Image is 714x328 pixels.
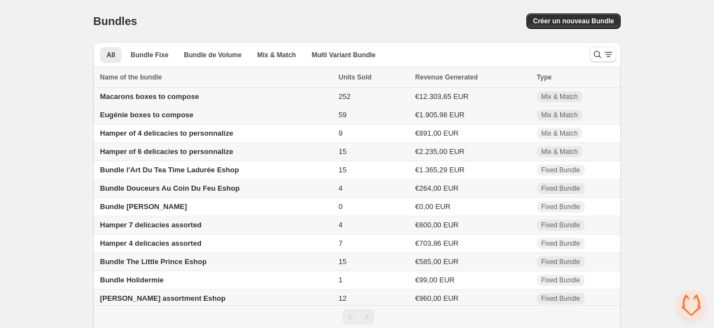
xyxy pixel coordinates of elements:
span: €1.365,29 EUR [415,166,465,174]
span: 12 [339,294,346,302]
span: [PERSON_NAME] assortment Eshop [100,294,225,302]
span: Bundle Douceurs Au Coin Du Feu Eshop [100,184,240,192]
span: 7 [339,239,343,247]
button: Créer un nouveau Bundle [526,13,621,29]
span: Hamper 4 delicacies assorted [100,239,202,247]
span: 15 [339,257,346,266]
span: 9 [339,129,343,137]
span: Mix & Match [541,147,578,156]
span: 15 [339,147,346,156]
span: €264,00 EUR [415,184,459,192]
span: Fixed Bundle [541,184,580,193]
span: €585,00 EUR [415,257,459,266]
span: €12.303,65 EUR [415,92,469,101]
span: €1.905,98 EUR [415,111,465,119]
span: Fixed Bundle [541,294,580,303]
span: Units Sold [339,72,371,83]
span: 0 [339,202,343,211]
span: Revenue Generated [415,72,478,83]
div: Ouvrir le chat [676,290,706,320]
span: Multi Variant Bundle [311,51,375,59]
span: Fixed Bundle [541,166,580,175]
span: Hamper 7 delicacies assorted [100,221,202,229]
span: €99,00 EUR [415,276,455,284]
span: 15 [339,166,346,174]
button: Revenue Generated [415,72,489,83]
span: €600,00 EUR [415,221,459,229]
span: 252 [339,92,351,101]
nav: Pagination [93,305,621,328]
span: Bundle l'Art Du Tea Time Ladurée Eshop [100,166,239,174]
span: Créer un nouveau Bundle [533,17,614,26]
span: 59 [339,111,346,119]
span: €891,00 EUR [415,129,459,137]
span: 4 [339,184,343,192]
span: Bundle Fixe [130,51,168,59]
span: Fixed Bundle [541,221,580,230]
div: Name of the bundle [100,72,332,83]
span: Hamper of 4 delicacies to personnalize [100,129,233,137]
span: Mix & Match [257,51,296,59]
span: €0,00 EUR [415,202,451,211]
span: €703,86 EUR [415,239,459,247]
span: Bundle Holidermie [100,276,164,284]
span: Fixed Bundle [541,239,580,248]
span: All [107,51,115,59]
span: 1 [339,276,343,284]
button: Search and filter results [590,47,616,62]
span: Bundle The Little Prince Eshop [100,257,207,266]
span: Hamper of 6 delicacies to personnalize [100,147,233,156]
div: Type [537,72,614,83]
span: Fixed Bundle [541,202,580,211]
button: Units Sold [339,72,383,83]
span: Bundle [PERSON_NAME] [100,202,187,211]
span: Mix & Match [541,92,578,101]
span: Fixed Bundle [541,276,580,285]
span: Mix & Match [541,111,578,120]
span: Eugénie boxes to compose [100,111,193,119]
h1: Bundles [93,14,137,28]
span: Mix & Match [541,129,578,138]
span: Bundle de Volume [184,51,242,59]
span: 4 [339,221,343,229]
span: €960,00 EUR [415,294,459,302]
span: Macarons boxes to compose [100,92,199,101]
span: Fixed Bundle [541,257,580,266]
span: €2.235,00 EUR [415,147,465,156]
